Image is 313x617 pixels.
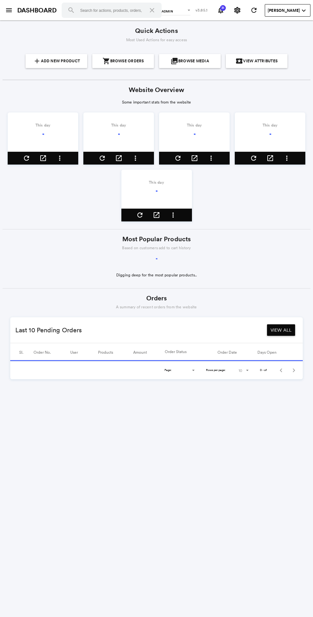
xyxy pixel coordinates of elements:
div: Page: [163,368,174,372]
span: Some important stats from the website [122,99,191,105]
md-icon: {{action.icon}} [33,57,41,65]
md-icon: open_in_new [153,211,160,219]
span: Based on customers add to cart history [122,245,191,251]
md-icon: search [67,6,75,14]
th: Amount [131,343,165,361]
button: open_in_new [150,209,163,221]
button: Open menu [53,152,66,165]
span: Quick Actions [135,26,178,35]
a: DASHBOARD [17,6,57,15]
button: refresh [20,152,33,165]
span: This day [35,123,51,128]
a: {{action.icon}}Add New Product [26,54,87,68]
button: refresh [96,152,109,165]
button: refresh [247,152,260,165]
input: Search for actions, products, orders, users, materials [62,3,162,18]
div: Rows per page: [204,368,227,372]
a: {{action.icon}}View Attributes [226,54,287,68]
button: Open menu [167,209,179,221]
button: refresh [134,209,146,221]
th: Order Date [215,343,255,361]
button: Open menu [205,152,218,165]
md-icon: notifications [217,6,225,14]
md-icon: refresh [250,154,257,162]
button: Open menu [280,152,293,165]
button: Next [287,364,300,377]
md-icon: settings [233,6,241,14]
md-icon: {{action.icon}} [103,57,110,65]
span: This day [149,180,164,185]
button: open_in_new [37,152,50,165]
a: {{action.icon}}Browse Orders [92,54,154,68]
span: Browse Orders [110,54,144,68]
span: Browse Media [178,54,209,68]
button: Search [64,3,79,18]
span: Most Popular Products [122,235,191,244]
md-icon: menu [5,6,13,14]
md-icon: refresh [250,6,258,14]
button: Previous [275,364,287,377]
span: admin [162,9,173,14]
span: This day [263,123,278,128]
span: Most Used Actions for easy access [126,37,187,42]
md-icon: close [148,6,156,14]
th: Sl. [10,343,31,361]
md-icon: refresh [98,154,106,162]
button: open_in_new [264,152,277,165]
md-icon: open_in_new [39,154,47,162]
span: A summary of recent orders from the website [116,304,197,310]
button: Notifications [214,4,227,17]
md-icon: more_vert [207,154,215,162]
button: refresh [172,152,184,165]
md-icon: more_vert [56,154,64,162]
span: Add New Product [41,54,80,68]
md-icon: more_vert [132,154,139,162]
th: Days Open [255,343,294,361]
span: v3.85.1 [195,7,207,13]
div: 0 - of [258,368,268,372]
md-icon: {{action.icon}} [235,57,243,65]
a: View All [267,324,295,336]
span: [PERSON_NAME] [268,8,300,13]
md-icon: refresh [23,154,30,162]
button: Clear [144,3,160,18]
md-icon: refresh [136,211,144,219]
th: User [69,343,96,361]
span: View Attributes [243,54,278,68]
md-select: Rows [227,366,248,374]
button: open_in_new [188,152,201,165]
span: This day [187,123,202,128]
md-icon: refresh [174,154,182,162]
button: open sidebar [3,4,15,17]
md-icon: more_vert [283,154,291,162]
span: 31 [220,6,226,10]
span: Last 10 Pending Orders [15,326,82,335]
md-icon: open_in_new [115,154,123,162]
md-icon: {{action.icon}} [171,57,178,65]
a: {{action.icon}}Browse Media [159,54,221,68]
span: Website Overview [129,85,184,95]
md-icon: expand_more [300,7,308,14]
span: Orders [146,294,167,303]
button: Open menu [129,152,142,165]
md-select: Page [173,366,194,374]
md-icon: open_in_new [266,154,274,162]
th: Order Status [165,343,215,361]
button: Refresh State [248,4,260,17]
md-icon: more_vert [169,211,177,219]
th: Products [96,343,131,361]
th: Order No. [31,343,68,361]
button: User [265,4,310,17]
md-select: admin [162,5,190,16]
button: open_in_new [112,152,125,165]
span: This day [111,123,126,128]
md-icon: open_in_new [191,154,198,162]
button: Settings [231,4,244,17]
span: Digging deep for the most popular products.. [114,270,200,280]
